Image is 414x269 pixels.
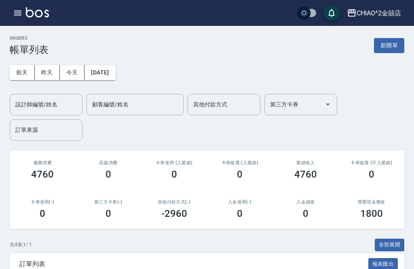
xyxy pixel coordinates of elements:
h3: 1800 [360,208,383,219]
button: 今天 [60,65,85,80]
h3: 4760 [294,169,317,180]
h3: 0 [40,208,45,219]
h2: 業績收入 [283,160,329,165]
h3: 4760 [31,169,54,180]
a: 新開單 [374,41,404,49]
h3: 0 [106,208,111,219]
h2: 營業現金應收 [348,199,395,205]
button: 前天 [10,65,35,80]
h3: 0 [237,208,243,219]
button: CHIAO^2金囍店 [344,5,404,21]
a: 報表匯出 [368,260,398,267]
h3: 0 [303,208,308,219]
h2: 店販消費 [85,160,132,165]
h3: -2960 [161,208,187,219]
button: [DATE] [84,65,115,80]
button: 全部展開 [375,239,405,251]
h3: 0 [106,169,111,180]
h2: ORDERS [10,36,49,41]
img: Logo [26,7,49,17]
h3: 服務消費 [19,160,66,165]
button: Open [321,98,334,111]
h2: 卡券使用(-) [19,199,66,205]
h2: 入金儲值 [283,199,329,205]
button: 新開單 [374,38,404,53]
button: save [323,5,340,21]
button: 昨天 [35,65,60,80]
h3: 0 [237,169,243,180]
span: 訂單列表 [19,260,368,268]
p: 共 4 筆, 1 / 1 [10,241,32,248]
h3: 0 [369,169,374,180]
h2: 第三方卡券(-) [85,199,132,205]
h2: 入金使用(-) [217,199,263,205]
h2: 其他付款方式(-) [151,199,197,205]
h2: 卡券使用 (入業績) [151,160,197,165]
div: CHIAO^2金囍店 [357,8,401,18]
h3: 帳單列表 [10,44,49,55]
h3: 0 [171,169,177,180]
h2: 卡券販賣 (不入業績) [348,160,395,165]
h2: 卡券販賣 (入業績) [217,160,263,165]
